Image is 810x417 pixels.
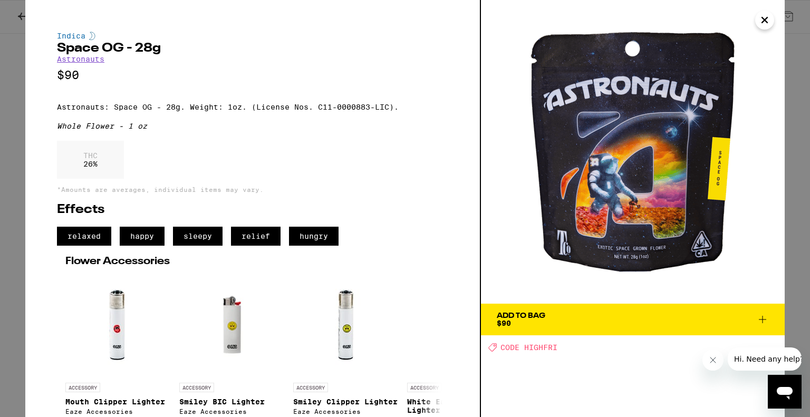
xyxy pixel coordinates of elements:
p: ACCESSORY [293,383,328,392]
img: Eaze Accessories - Smiley Clipper Lighter [293,272,399,377]
button: Add To Bag$90 [481,304,785,335]
p: THC [83,151,98,160]
p: Astronauts: Space OG - 28g. Weight: 1oz. (License Nos. C11-0000883-LIC). [57,103,448,111]
a: Astronauts [57,55,104,63]
img: Eaze Accessories - White Eaze Clipper Lighter [407,272,513,377]
img: Eaze Accessories - Mouth Clipper Lighter [65,272,171,377]
span: sleepy [173,227,223,246]
p: *Amounts are averages, individual items may vary. [57,186,448,193]
p: ACCESSORY [179,383,214,392]
iframe: Button to launch messaging window [768,375,802,409]
h2: Space OG - 28g [57,42,448,55]
div: Indica [57,32,448,40]
p: Smiley Clipper Lighter [293,397,399,406]
img: indicaColor.svg [89,32,95,40]
span: relaxed [57,227,111,246]
span: happy [120,227,165,246]
div: Eaze Accessories [65,408,171,415]
p: ACCESSORY [407,383,442,392]
img: Eaze Accessories - Smiley BIC Lighter [191,272,273,377]
span: Hi. Need any help? [6,7,76,16]
span: CODE HIGHFRI [500,343,557,352]
div: Add To Bag [497,312,545,319]
p: ACCESSORY [65,383,100,392]
h2: Flower Accessories [65,256,440,267]
p: $90 [57,69,448,82]
div: Eaze Accessories [293,408,399,415]
p: Smiley BIC Lighter [179,397,285,406]
button: Close [755,11,774,30]
p: Mouth Clipper Lighter [65,397,171,406]
span: hungry [289,227,339,246]
iframe: Close message [702,350,724,371]
div: Whole Flower - 1 oz [57,122,448,130]
span: $90 [497,319,511,327]
div: Eaze Accessories [179,408,285,415]
span: relief [231,227,281,246]
h2: Effects [57,203,448,216]
p: White Eaze Clipper Lighter [407,397,513,414]
iframe: Message from company [728,347,802,371]
div: 26 % [57,141,124,179]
